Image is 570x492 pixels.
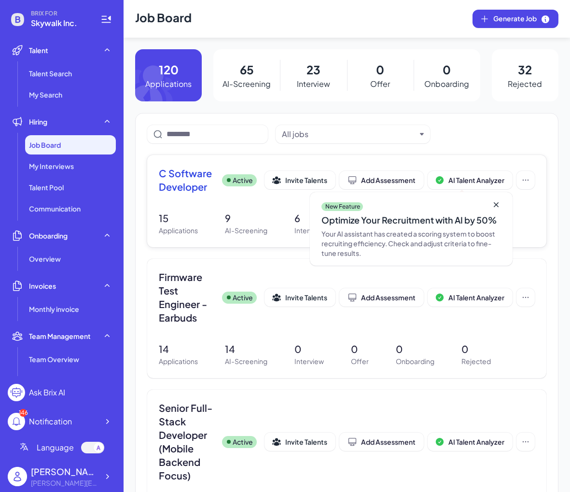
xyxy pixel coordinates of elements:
span: BRIX FOR [31,10,89,17]
span: Communication [29,204,81,213]
p: Onboarding [396,356,434,366]
p: 0 [443,61,451,78]
div: Notification [29,416,72,427]
p: Rejected [461,356,491,366]
span: AI Talent Analyzer [448,437,504,446]
p: AI-Screening [225,356,267,366]
div: 146 [19,409,27,417]
button: Invite Talents [264,171,335,189]
span: Generate Job [493,14,550,24]
button: Add Assessment [339,288,424,307]
p: 0 [351,342,369,356]
span: Talent [29,45,48,55]
p: 14 [225,342,267,356]
span: My Interviews [29,161,74,171]
span: Project Progress [29,376,83,385]
button: Invite Talents [264,288,335,307]
span: AI Talent Analyzer [448,293,504,302]
span: Team Management [29,331,91,341]
p: 0 [396,342,434,356]
span: Hiring [29,117,47,127]
button: AI Talent Analyzer [428,433,513,451]
div: Your AI assistant has created a scoring system to boost recruiting efficiency. Check and adjust c... [321,229,501,258]
span: Team Overview [29,354,79,364]
button: Add Assessment [339,171,424,189]
p: AI-Screening [222,78,271,90]
p: 15 [159,211,198,225]
p: Interview [294,356,324,366]
span: Monthly invoice [29,304,79,314]
p: Interview [297,78,330,90]
p: Interview [294,225,324,236]
p: 6 [294,211,324,225]
span: Firmware Test Engineer - Earbuds [159,270,214,324]
span: Talent Search [29,69,72,78]
p: 0 [294,342,324,356]
p: Active [233,175,253,185]
div: Add Assessment [348,175,416,185]
p: Active [233,437,253,447]
div: Jackie [31,465,98,478]
p: 9 [225,211,267,225]
span: My Search [29,90,62,99]
p: 14 [159,342,198,356]
button: AI Talent Analyzer [428,171,513,189]
span: Invite Talents [285,293,327,302]
span: Language [37,442,74,453]
p: 65 [240,61,254,78]
div: jackie@skywalk.ai [31,478,98,488]
p: Applications [159,356,198,366]
span: AI Talent Analyzer [448,176,504,184]
span: Onboarding [29,231,68,240]
span: Overview [29,254,61,264]
span: Skywalk Inc. [31,17,89,29]
span: Job Board [29,140,61,150]
p: 32 [518,61,532,78]
button: AI Talent Analyzer [428,288,513,307]
p: Rejected [508,78,542,90]
p: Active [233,293,253,303]
div: Ask Brix AI [29,387,65,398]
div: Add Assessment [348,437,416,447]
div: Add Assessment [348,293,416,302]
p: 0 [376,61,384,78]
p: Onboarding [424,78,469,90]
img: user_logo.png [8,467,27,486]
p: Offer [351,356,369,366]
p: 23 [306,61,320,78]
span: Invoices [29,281,56,291]
span: Invite Talents [285,176,327,184]
p: 0 [461,342,491,356]
div: All jobs [282,128,308,140]
p: Offer [370,78,390,90]
span: Senior Full-Stack Developer (Mobile Backend Focus) [159,401,214,482]
p: New Feature [325,203,360,211]
span: Talent Pool [29,183,64,192]
button: Generate Job [473,10,558,28]
span: C Software Developer [159,167,214,194]
button: Add Assessment [339,433,424,451]
div: Optimize Your Recruitment with AI by 50% [321,213,501,227]
p: Applications [159,225,198,236]
span: Invite Talents [285,437,327,446]
button: All jobs [282,128,416,140]
p: AI-Screening [225,225,267,236]
button: Invite Talents [264,433,335,451]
